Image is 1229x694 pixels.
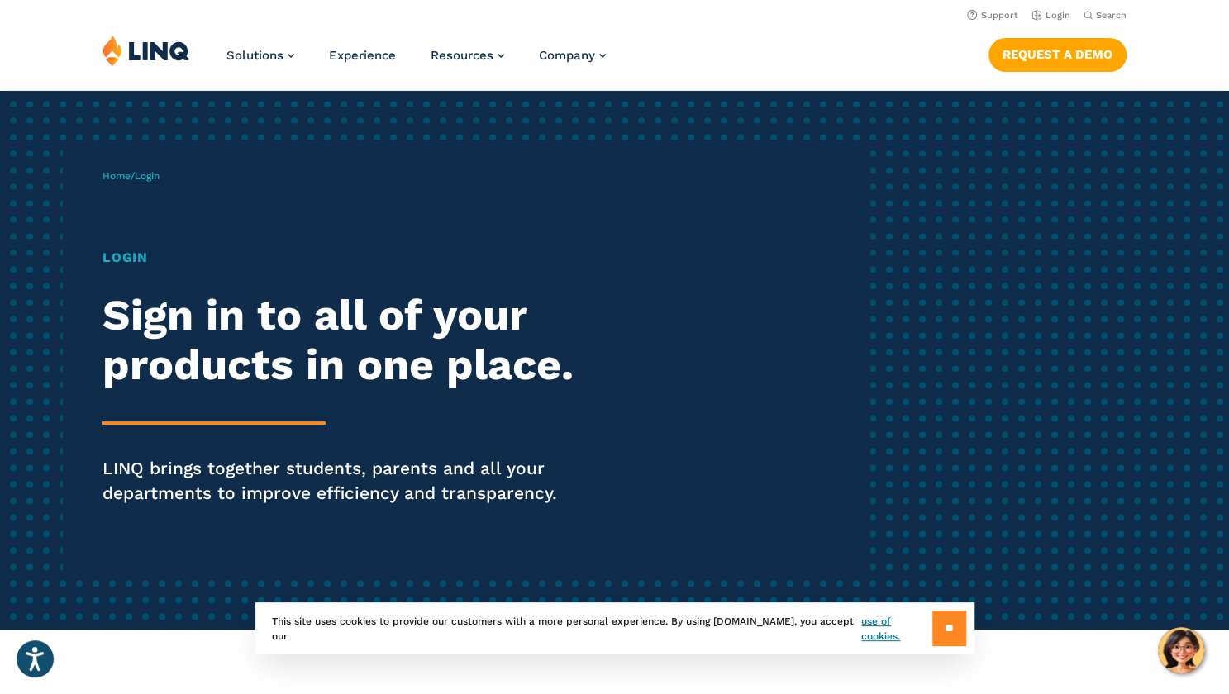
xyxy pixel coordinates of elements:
[255,602,974,654] div: This site uses cookies to provide our customers with a more personal experience. By using [DOMAIN...
[102,170,131,182] a: Home
[861,614,931,644] a: use of cookies.
[226,48,283,63] span: Solutions
[431,48,493,63] span: Resources
[329,48,396,63] a: Experience
[1158,627,1204,673] button: Hello, have a question? Let’s chat.
[988,38,1127,71] a: Request a Demo
[1084,9,1127,21] button: Open Search Bar
[1031,10,1070,21] a: Login
[967,10,1018,21] a: Support
[226,35,606,89] nav: Primary Navigation
[102,291,576,390] h2: Sign in to all of your products in one place.
[102,35,190,66] img: LINQ | K‑12 Software
[102,456,576,506] p: LINQ brings together students, parents and all your departments to improve efficiency and transpa...
[539,48,595,63] span: Company
[539,48,606,63] a: Company
[431,48,504,63] a: Resources
[988,35,1127,71] nav: Button Navigation
[102,248,576,268] h1: Login
[102,170,160,182] span: /
[135,170,160,182] span: Login
[1096,10,1127,21] span: Search
[226,48,294,63] a: Solutions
